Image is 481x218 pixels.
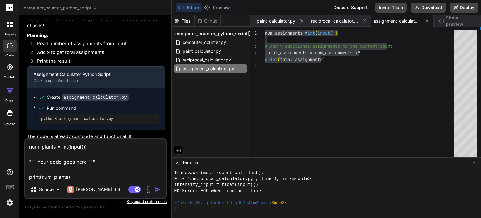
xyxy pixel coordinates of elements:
[375,3,407,13] button: Invite Team
[358,50,360,56] span: 9
[333,30,335,36] span: )
[5,98,14,104] label: prem
[39,186,54,193] p: Source
[174,206,177,212] span: ❯
[330,3,371,13] div: Discord Support
[335,30,338,36] span: )
[24,204,167,210] p: Always double-check its answers. Your in Bind
[446,15,476,27] span: Show preview
[27,67,155,88] button: Assignment Calculator Python ScriptClick to open Workbench
[175,159,180,166] span: >_
[174,200,272,206] span: ~/u3uk0f35zsjjbn9cprh6fq9h0p4tm2-wnxx
[390,43,393,49] span: t
[473,159,476,166] span: −
[277,56,280,62] span: (
[25,139,166,181] textarea: num_plants = int(input()) """ Your code goes here """ print(num_plants)
[84,205,95,209] span: privacy
[250,36,257,43] div: 2
[265,56,277,62] span: print
[450,3,478,13] button: Deploy
[202,3,232,12] button: Preview
[323,56,325,62] span: )
[32,58,165,66] li: Print the result
[174,176,311,182] span: File "reciprocal_calculator.py", line 1, in <module>
[182,159,199,166] span: Terminal
[265,43,390,49] span: # Add 9 additional assignments to the current coun
[250,56,257,63] div: 5
[27,32,48,38] strong: Planning:
[24,5,97,11] span: computer_counter_python_script
[4,121,16,127] label: Upload
[250,50,257,56] div: 4
[34,78,148,83] div: Click to open Workbench
[311,18,358,24] span: reciprocal_calculator.py
[24,199,167,204] p: Keyboard preferences
[308,30,315,36] span: int
[280,56,323,62] span: total_assignments
[176,3,202,12] button: Editor
[315,30,318,36] span: (
[4,197,15,208] img: settings
[250,43,257,50] div: 3
[250,63,257,69] div: 6
[4,75,15,80] label: GitHub
[318,30,330,36] span: input
[47,105,159,111] span: Run command
[265,50,358,56] span: total_assignments = num_assignments +
[250,30,257,36] div: 1
[62,94,129,101] code: assignment_calculator.py
[175,30,248,37] span: computer_counter_python_script
[55,187,61,192] img: Pick Models
[145,186,152,193] img: attachment
[174,188,261,194] span: EOFError: EOF when reading a line
[41,116,156,121] pre: python3 assignment_calculator.py
[195,18,220,24] div: Github
[67,186,74,193] img: Claude 4 Sonnet
[182,39,227,46] span: computer_counter.py
[32,40,165,49] li: Read number of assignments from input
[374,18,421,24] span: assignment_calculator.py
[182,65,235,72] span: assignment_calculator.py
[3,32,16,37] label: threads
[174,170,263,176] span: Traceback (most recent call last):
[471,157,477,167] button: −
[265,30,308,36] span: num_assignments =
[76,186,123,193] p: [PERSON_NAME] 4 S..
[5,53,14,58] label: code
[154,186,161,193] img: icon
[257,18,295,24] span: paint_calculator.py
[330,30,333,36] span: (
[182,56,232,64] span: reciprocal_calculator.py
[411,3,446,13] button: Download
[47,94,129,101] div: Create
[34,71,148,77] div: Assignment Calculator Python Script
[272,200,287,206] span: 3m 53s
[182,47,222,55] span: paint_calculator.py
[32,49,165,58] li: Add 9 to get total assignments
[27,133,165,140] p: The code is already complete and functional! It:
[172,18,194,24] div: Files
[174,182,258,188] span: intensity_input = float(input())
